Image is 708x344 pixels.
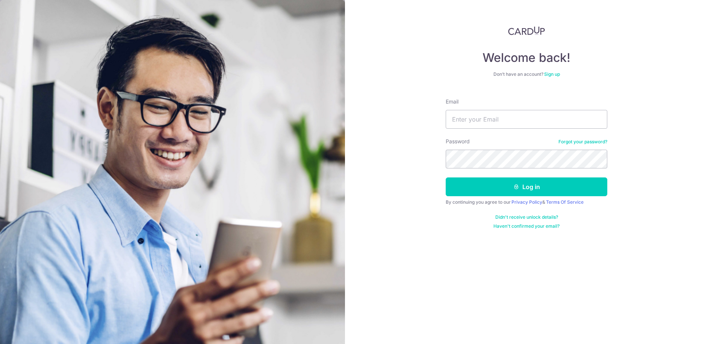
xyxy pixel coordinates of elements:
input: Enter your Email [446,110,607,129]
div: Don’t have an account? [446,71,607,77]
a: Sign up [544,71,560,77]
a: Privacy Policy [511,199,542,205]
button: Log in [446,177,607,196]
a: Haven't confirmed your email? [493,223,560,229]
a: Terms Of Service [546,199,584,205]
label: Email [446,98,458,105]
h4: Welcome back! [446,50,607,65]
div: By continuing you agree to our & [446,199,607,205]
label: Password [446,138,470,145]
img: CardUp Logo [508,26,545,35]
a: Forgot your password? [558,139,607,145]
a: Didn't receive unlock details? [495,214,558,220]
